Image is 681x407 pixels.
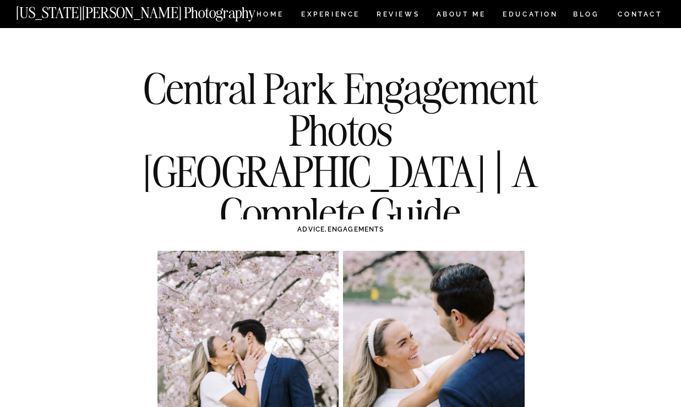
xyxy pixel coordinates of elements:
a: [US_STATE][PERSON_NAME] Photography [16,5,292,15]
a: HOME [254,11,286,20]
a: REVIEWS [377,11,418,20]
a: BLOG [573,11,600,20]
a: ABOUT ME [436,11,486,20]
a: Experience [301,11,359,20]
a: EDUCATION [502,11,559,20]
h1: Central Park Engagement Photos [GEOGRAPHIC_DATA] | A Complete Guide [141,68,541,234]
a: ENGAGEMENTS [328,226,384,233]
a: ADVICE [297,226,325,233]
a: CONTACT [617,8,663,20]
h3: , [181,224,501,234]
